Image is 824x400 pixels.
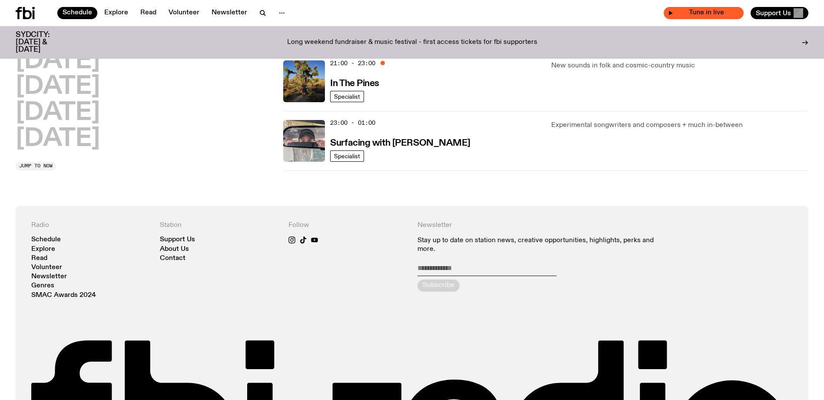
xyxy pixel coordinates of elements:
[330,91,364,102] a: Specialist
[283,60,325,102] img: Johanna stands in the middle distance amongst a desert scene with large cacti and trees. She is w...
[330,150,364,162] a: Specialist
[334,153,360,159] span: Specialist
[31,237,61,243] a: Schedule
[16,101,100,125] button: [DATE]
[417,237,664,253] p: Stay up to date on station news, creative opportunities, highlights, perks and more.
[31,273,67,280] a: Newsletter
[31,283,54,289] a: Genres
[31,221,149,230] h4: Radio
[288,221,407,230] h4: Follow
[31,246,55,253] a: Explore
[31,264,62,271] a: Volunteer
[551,120,808,130] p: Experimental songwriters and composers + much in-between
[16,75,100,100] button: [DATE]
[330,119,375,127] span: 23:00 - 01:00
[19,163,53,168] span: Jump to now
[417,280,460,292] button: Subscribe
[160,237,195,243] a: Support Us
[16,49,100,73] button: [DATE]
[664,7,744,19] button: On AirIn The PinesTune in live
[330,137,470,148] a: Surfacing with [PERSON_NAME]
[163,7,205,19] a: Volunteer
[334,93,360,100] span: Specialist
[287,39,537,47] p: Long weekend fundraiser & music festival - first access tickets for fbi supporters
[673,10,739,16] span: Tune in live
[16,31,71,53] h3: SYDCITY: [DATE] & [DATE]
[756,9,791,17] span: Support Us
[99,7,133,19] a: Explore
[160,255,185,262] a: Contact
[330,77,379,88] a: In The Pines
[206,7,252,19] a: Newsletter
[330,79,379,88] h3: In The Pines
[160,221,278,230] h4: Station
[16,162,56,170] button: Jump to now
[57,7,97,19] a: Schedule
[16,127,100,151] button: [DATE]
[330,139,470,148] h3: Surfacing with [PERSON_NAME]
[417,221,664,230] h4: Newsletter
[135,7,162,19] a: Read
[31,292,96,299] a: SMAC Awards 2024
[751,7,808,19] button: Support Us
[31,255,47,262] a: Read
[160,246,189,253] a: About Us
[551,60,808,71] p: New sounds in folk and cosmic-country music
[330,59,375,67] span: 21:00 - 23:00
